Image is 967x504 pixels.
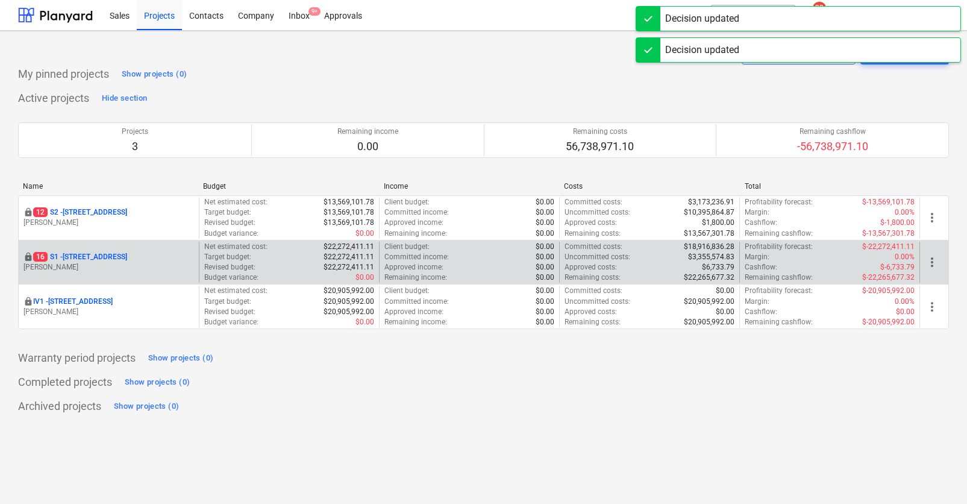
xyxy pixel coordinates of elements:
p: Budget variance : [204,317,258,327]
p: $0.00 [536,197,554,207]
p: Remaining income : [384,272,447,283]
p: Committed costs : [565,197,622,207]
p: Committed costs : [565,286,622,296]
p: Net estimated cost : [204,242,268,252]
p: Warranty period projects [18,351,136,365]
div: Show projects (0) [122,68,187,81]
p: $0.00 [536,297,554,307]
p: $13,569,101.78 [324,197,374,207]
p: $6,733.79 [702,262,734,272]
p: Uncommitted costs : [565,207,630,218]
p: Profitability forecast : [745,286,813,296]
p: $20,905,992.00 [684,297,734,307]
iframe: Chat Widget [907,446,967,504]
p: $0.00 [536,307,554,317]
span: 16 [33,252,48,262]
p: Committed income : [384,252,449,262]
p: Approved income : [384,307,443,317]
p: Committed income : [384,207,449,218]
span: 12 [33,207,48,217]
div: This project is confidential [23,207,33,218]
p: $22,272,411.11 [324,242,374,252]
p: $3,173,236.91 [688,197,734,207]
p: Client budget : [384,286,430,296]
p: 56,738,971.10 [566,139,634,154]
div: Name [23,182,193,191]
p: Margin : [745,297,769,307]
p: Remaining cashflow : [745,272,813,283]
span: more_vert [925,300,939,314]
div: Show projects (0) [114,400,179,414]
p: $0.00 [716,307,734,317]
p: Target budget : [204,207,251,218]
div: Decision updated [665,11,739,26]
div: 12S2 -[STREET_ADDRESS][PERSON_NAME] [23,207,194,228]
p: Remaining cashflow [797,127,868,137]
p: $13,569,101.78 [324,207,374,218]
button: Show projects (0) [122,373,193,392]
div: Show projects (0) [125,376,190,389]
p: $3,355,574.83 [688,252,734,262]
button: Show projects (0) [111,397,182,416]
p: $-13,567,301.78 [862,228,915,239]
p: Margin : [745,252,769,262]
p: Cashflow : [745,262,777,272]
p: $-20,905,992.00 [862,286,915,296]
p: Revised budget : [204,262,255,272]
p: $22,272,411.11 [324,252,374,262]
div: Total [745,182,915,191]
p: Revised budget : [204,218,255,228]
p: $20,905,992.00 [324,286,374,296]
p: Revised budget : [204,307,255,317]
p: $18,916,836.28 [684,242,734,252]
p: $-6,733.79 [880,262,915,272]
p: S1 - [STREET_ADDRESS] [33,252,127,262]
div: This project is confidential [23,252,33,262]
p: Budget variance : [204,228,258,239]
p: 0.00 [337,139,398,154]
p: Remaining cashflow : [745,228,813,239]
span: locked [23,252,33,262]
p: Remaining income [337,127,398,137]
p: $0.00 [536,242,554,252]
p: $-22,272,411.11 [862,242,915,252]
div: Costs [564,182,734,191]
p: 0.00% [895,297,915,307]
p: $13,569,101.78 [324,218,374,228]
p: Remaining income : [384,228,447,239]
p: Projects [122,127,148,137]
p: Remaining costs : [565,272,621,283]
div: 16S1 -[STREET_ADDRESS][PERSON_NAME] [23,252,194,272]
p: Remaining costs : [565,317,621,327]
p: Approved income : [384,262,443,272]
div: Income [384,182,554,191]
p: $0.00 [536,218,554,228]
p: $20,905,992.00 [324,297,374,307]
span: more_vert [925,210,939,225]
div: Hide section [102,92,147,106]
p: Profitability forecast : [745,242,813,252]
p: $20,905,992.00 [684,317,734,327]
p: Client budget : [384,197,430,207]
p: Completed projects [18,375,112,389]
span: 9+ [308,7,321,16]
p: Active projects [18,91,89,106]
p: Cashflow : [745,307,777,317]
p: Remaining cashflow : [745,317,813,327]
p: $0.00 [536,252,554,262]
p: [PERSON_NAME] [23,218,194,228]
p: Budget variance : [204,272,258,283]
button: Show projects (0) [119,65,190,84]
p: Remaining costs : [565,228,621,239]
p: Net estimated cost : [204,286,268,296]
p: Cashflow : [745,218,777,228]
p: 0.00% [895,207,915,218]
span: locked [23,297,33,306]
span: locked [23,207,33,217]
p: Profitability forecast : [745,197,813,207]
p: $0.00 [536,317,554,327]
p: Client budget : [384,242,430,252]
p: $-13,569,101.78 [862,197,915,207]
p: $0.00 [536,207,554,218]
